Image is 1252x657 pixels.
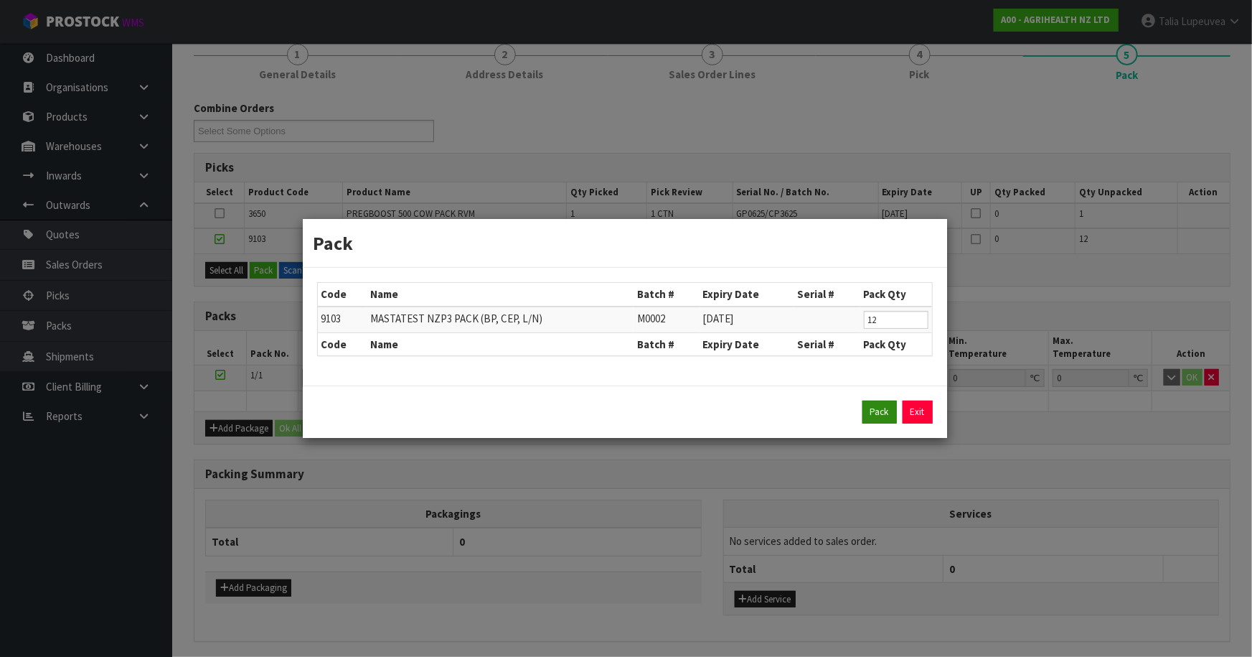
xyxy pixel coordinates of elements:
th: Code [318,283,367,306]
th: Pack Qty [860,332,932,355]
span: 9103 [321,312,342,325]
button: Pack [862,401,897,424]
span: M0002 [637,312,665,325]
h3: Pack [314,230,936,256]
th: Name [367,283,634,306]
a: Exit [903,401,933,424]
th: Serial # [794,332,860,355]
span: MASTATEST NZP3 PACK (BP, CEP, L/N) [370,312,543,325]
th: Expiry Date [700,283,794,306]
th: Batch # [634,283,700,306]
th: Serial # [794,283,860,306]
th: Expiry Date [700,332,794,355]
th: Name [367,332,634,355]
span: [DATE] [703,312,734,325]
th: Batch # [634,332,700,355]
th: Pack Qty [860,283,932,306]
th: Code [318,332,367,355]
